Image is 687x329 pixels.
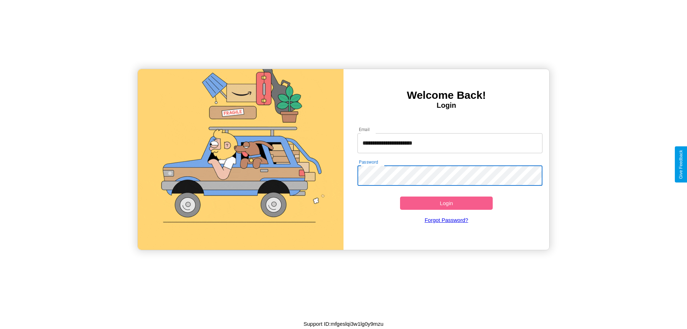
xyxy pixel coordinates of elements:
[359,126,370,132] label: Email
[354,210,539,230] a: Forgot Password?
[303,319,383,329] p: Support ID: mfgeslqi3w1lg0y9mzu
[138,69,343,250] img: gif
[678,150,683,179] div: Give Feedback
[343,89,549,101] h3: Welcome Back!
[359,159,378,165] label: Password
[400,197,493,210] button: Login
[343,101,549,110] h4: Login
